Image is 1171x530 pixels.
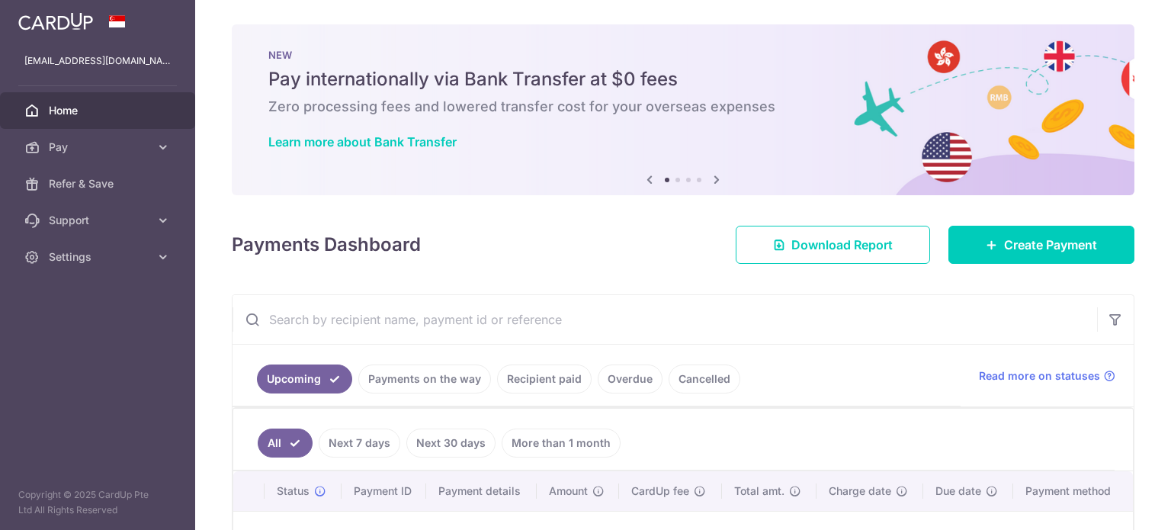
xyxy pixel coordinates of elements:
span: Amount [549,483,588,499]
span: Charge date [829,483,891,499]
a: All [258,429,313,458]
h4: Payments Dashboard [232,231,421,259]
a: Recipient paid [497,365,592,393]
a: Read more on statuses [979,368,1115,384]
th: Payment method [1013,471,1133,511]
a: Create Payment [948,226,1134,264]
a: Cancelled [669,365,740,393]
a: Overdue [598,365,662,393]
span: Pay [49,140,149,155]
span: Total amt. [734,483,784,499]
span: Status [277,483,310,499]
span: Download Report [791,236,893,254]
img: CardUp [18,12,93,31]
span: Read more on statuses [979,368,1100,384]
span: Settings [49,249,149,265]
img: Bank transfer banner [232,24,1134,195]
h5: Pay internationally via Bank Transfer at $0 fees [268,67,1098,92]
span: Refer & Save [49,176,149,191]
a: Next 7 days [319,429,400,458]
h6: Zero processing fees and lowered transfer cost for your overseas expenses [268,98,1098,116]
span: CardUp fee [631,483,689,499]
a: Next 30 days [406,429,496,458]
input: Search by recipient name, payment id or reference [233,295,1097,344]
th: Payment ID [342,471,427,511]
a: More than 1 month [502,429,621,458]
span: Create Payment [1004,236,1097,254]
p: NEW [268,49,1098,61]
span: Support [49,213,149,228]
a: Learn more about Bank Transfer [268,134,457,149]
p: [EMAIL_ADDRESS][DOMAIN_NAME] [24,53,171,69]
a: Upcoming [257,365,352,393]
span: Home [49,103,149,118]
span: Due date [935,483,981,499]
a: Download Report [736,226,930,264]
a: Payments on the way [358,365,491,393]
th: Payment details [426,471,537,511]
